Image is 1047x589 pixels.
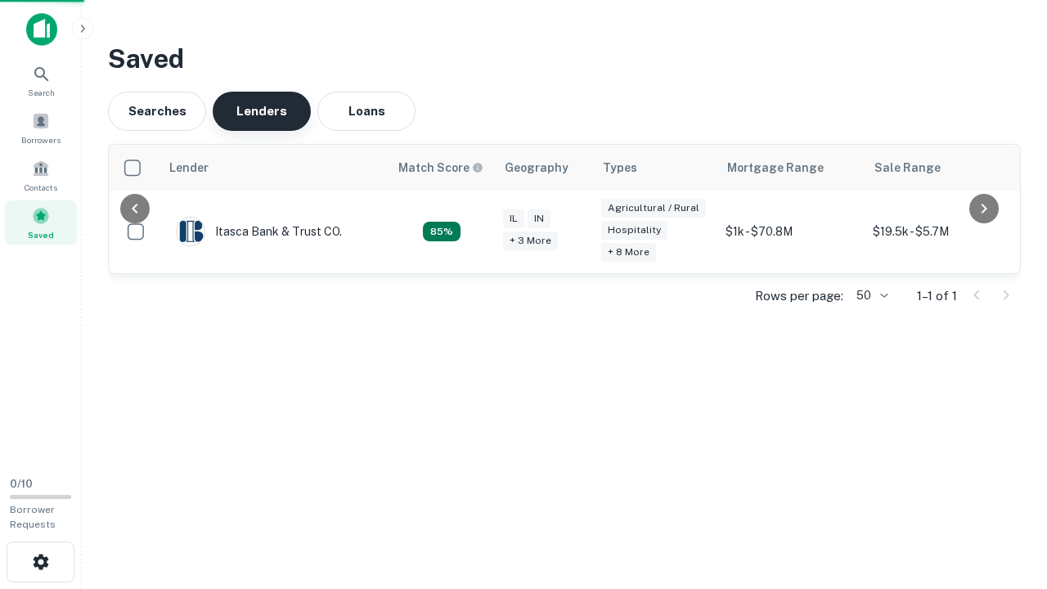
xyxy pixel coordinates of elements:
th: Geography [495,145,593,191]
div: Capitalize uses an advanced AI algorithm to match your search with the best lender. The match sco... [398,159,483,177]
p: Rows per page: [755,286,843,306]
span: Saved [28,228,54,241]
img: picture [177,218,204,245]
div: Itasca Bank & Trust CO. [176,217,342,246]
a: Search [5,58,77,102]
div: IL [503,209,524,228]
th: Lender [160,145,389,191]
span: Borrower Requests [10,504,56,530]
div: IN [528,209,550,228]
button: Searches [108,92,206,131]
div: Lender [169,158,209,178]
div: Hospitality [601,221,667,240]
th: Mortgage Range [717,145,865,191]
th: Capitalize uses an advanced AI algorithm to match your search with the best lender. The match sco... [389,145,495,191]
p: 1–1 of 1 [917,286,957,306]
div: 50 [850,284,891,308]
a: Saved [5,200,77,245]
div: + 8 more [601,243,656,262]
span: 0 / 10 [10,478,33,490]
button: Loans [317,92,416,131]
td: $1k - $70.8M [717,191,865,273]
button: Lenders [213,92,311,131]
span: Search [28,86,55,99]
div: Capitalize uses an advanced AI algorithm to match your search with the best lender. The match sco... [423,222,461,241]
a: Borrowers [5,106,77,150]
a: Contacts [5,153,77,197]
th: Types [593,145,717,191]
div: Sale Range [874,158,941,178]
div: Types [603,158,637,178]
span: Contacts [25,181,57,194]
td: $19.5k - $5.7M [865,191,1012,273]
span: Borrowers [21,133,61,146]
div: Mortgage Range [727,158,824,178]
th: Sale Range [865,145,1012,191]
h3: Saved [108,39,1021,79]
div: Geography [505,158,568,178]
img: capitalize-icon.png [26,13,57,46]
div: + 3 more [503,232,558,250]
h6: Match Score [398,159,480,177]
div: Agricultural / Rural [601,199,706,218]
iframe: Chat Widget [965,458,1047,537]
